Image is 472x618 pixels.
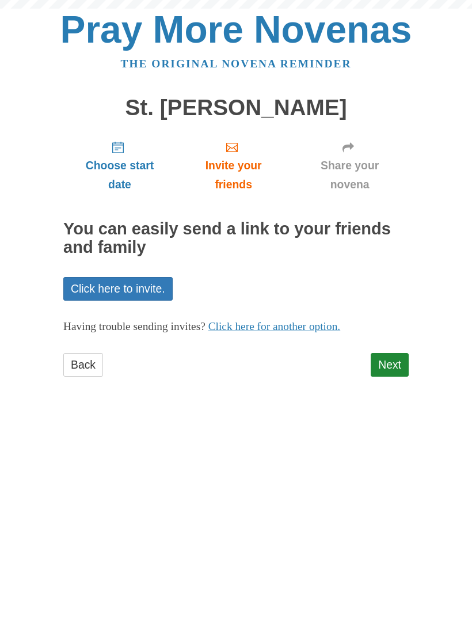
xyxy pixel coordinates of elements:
[60,8,412,51] a: Pray More Novenas
[63,277,173,301] a: Click here to invite.
[63,353,103,377] a: Back
[75,156,165,194] span: Choose start date
[63,131,176,200] a: Choose start date
[291,131,409,200] a: Share your novena
[188,156,279,194] span: Invite your friends
[176,131,291,200] a: Invite your friends
[63,220,409,257] h2: You can easily send a link to your friends and family
[121,58,352,70] a: The original novena reminder
[63,320,205,332] span: Having trouble sending invites?
[302,156,397,194] span: Share your novena
[208,320,341,332] a: Click here for another option.
[371,353,409,377] a: Next
[63,96,409,120] h1: St. [PERSON_NAME]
